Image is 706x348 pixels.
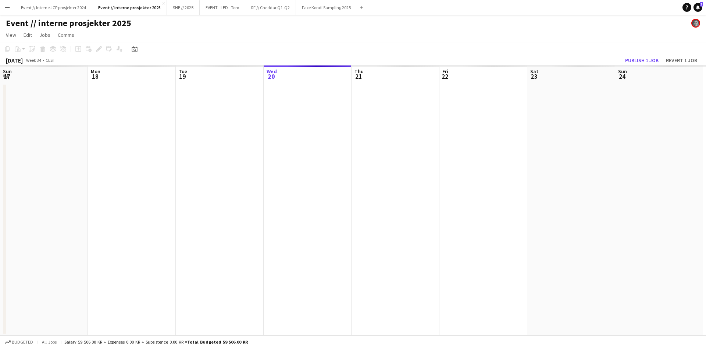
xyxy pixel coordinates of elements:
button: Publish 1 job [622,56,662,65]
span: Sat [530,68,538,75]
span: Mon [91,68,100,75]
span: Jobs [39,32,50,38]
span: 19 [178,72,187,81]
a: View [3,30,19,40]
h1: Event // interne prosjekter 2025 [6,18,131,29]
app-user-avatar: Julie Minken [691,19,700,28]
span: 24 [617,72,627,81]
span: Sun [3,68,12,75]
span: 22 [441,72,448,81]
span: View [6,32,16,38]
button: Revert 1 job [663,56,700,65]
span: Wed [267,68,277,75]
div: [DATE] [6,57,23,64]
button: RF // Cheddar Q1-Q2 [245,0,296,15]
span: Week 34 [24,57,43,63]
button: Event // Interne JCP prosjekter 2024 [15,0,92,15]
button: EVENT - LED - Toro [200,0,245,15]
span: Budgeted [12,340,33,345]
div: CEST [46,57,55,63]
a: 3 [693,3,702,12]
a: Comms [55,30,77,40]
span: Tue [179,68,187,75]
button: Faxe Kondi Sampling 2025 [296,0,357,15]
span: 20 [265,72,277,81]
span: Fri [442,68,448,75]
span: Edit [24,32,32,38]
a: Edit [21,30,35,40]
button: SHE // 2025 [167,0,200,15]
span: 17 [2,72,12,81]
span: All jobs [40,339,58,345]
button: Budgeted [4,338,34,346]
div: Salary 59 506.00 KR + Expenses 0.00 KR + Subsistence 0.00 KR = [64,339,248,345]
span: Total Budgeted 59 506.00 KR [187,339,248,345]
span: 18 [90,72,100,81]
span: 23 [529,72,538,81]
button: Event // interne prosjekter 2025 [92,0,167,15]
a: Jobs [36,30,53,40]
span: Thu [354,68,364,75]
span: 3 [700,2,703,7]
span: Comms [58,32,74,38]
span: 21 [353,72,364,81]
span: Sun [618,68,627,75]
